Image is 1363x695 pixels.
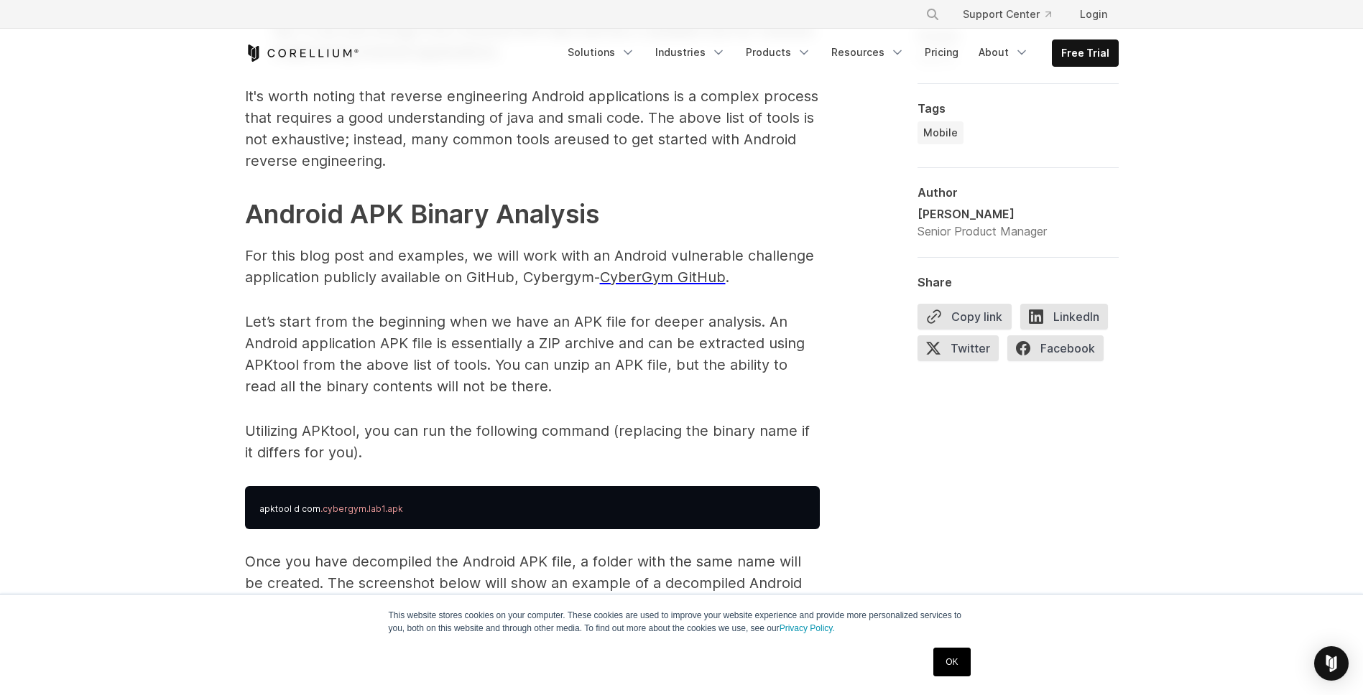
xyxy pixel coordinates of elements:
[918,205,1047,223] div: [PERSON_NAME]
[780,623,835,633] a: Privacy Policy.
[1053,40,1118,66] a: Free Trial
[245,311,820,397] p: Let’s start from the beginning when we have an APK file for deeper analysis. An Android applicati...
[933,648,970,676] a: OK
[345,131,576,148] span: ; instead, many common tools are
[345,131,585,148] span: u
[1007,335,1104,361] span: Facebook
[245,245,820,288] p: For this blog post and examples, we will work with an Android vulnerable challenge application pu...
[647,39,734,65] a: Industries
[600,269,726,286] a: CyberGym GitHub
[1007,335,1112,367] a: Facebook
[918,101,1119,116] div: Tags
[918,304,1012,330] button: Copy link
[1314,646,1349,681] div: Open Intercom Messenger
[920,1,946,27] button: Search
[245,420,820,463] p: Utilizing APKtool, you can run the following command (replacing the binary name if it differs for...
[737,39,820,65] a: Products
[245,551,820,615] p: Once you have decompiled the Android APK file, a folder with the same name will be created. The s...
[245,85,820,172] p: It's worth noting that reverse engineering Android applications is a complex process that require...
[970,39,1038,65] a: About
[245,45,359,62] a: Corellium Home
[918,335,1007,367] a: Twitter
[918,185,1119,200] div: Author
[259,503,320,514] span: apktool d com
[559,39,644,65] a: Solutions
[320,503,403,514] span: .cybergym.lab1.apk
[918,275,1119,289] div: Share
[951,1,1063,27] a: Support Center
[908,1,1119,27] div: Navigation Menu
[916,39,967,65] a: Pricing
[823,39,913,65] a: Resources
[918,121,964,144] a: Mobile
[918,335,999,361] span: Twitter
[559,39,1119,67] div: Navigation Menu
[1068,1,1119,27] a: Login
[923,126,958,140] span: Mobile
[1020,304,1108,330] span: LinkedIn
[1020,304,1117,335] a: LinkedIn
[389,609,975,635] p: This website stores cookies on your computer. These cookies are used to improve your website expe...
[918,223,1047,240] div: Senior Product Manager
[245,198,599,230] strong: Android APK Binary Analysis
